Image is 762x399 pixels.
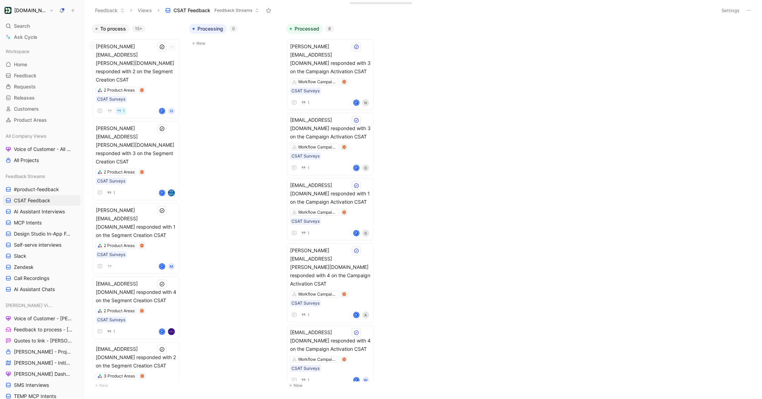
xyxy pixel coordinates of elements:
[3,262,81,272] a: Zendesk
[362,312,369,319] div: A
[168,328,175,335] img: logo
[93,121,179,200] a: [PERSON_NAME][EMAIL_ADDRESS][PERSON_NAME][DOMAIN_NAME] responded with 3 on the Segment Creation C...
[307,313,310,317] span: 1
[362,99,369,106] div: N
[286,381,378,390] button: New
[104,87,135,94] div: 2 Product Areas
[3,59,81,70] a: Home
[14,94,35,101] span: Releases
[290,328,371,353] span: [EMAIL_ADDRESS][DOMAIN_NAME] responded with 4 on the Campaign Activation CSAT
[14,33,37,41] span: Ask Cycle
[189,24,227,34] button: Processing
[3,131,81,165] div: All Company ViewsVoice of Customer - All AreasAll Projects
[6,302,53,309] span: [PERSON_NAME] Views
[283,21,381,393] div: Processed8New
[6,48,29,55] span: Workspace
[286,24,323,34] button: Processed
[5,7,11,14] img: Customer.io
[3,6,56,15] button: Customer.io[DOMAIN_NAME]
[168,108,175,114] div: H
[14,241,61,248] span: Self-serve interviews
[3,46,81,57] div: Workspace
[14,157,39,164] span: All Projects
[14,22,30,30] span: Search
[3,184,81,195] a: #product-feedback
[354,231,359,236] div: P
[105,328,117,336] button: 1
[100,25,126,32] span: To process
[104,373,135,380] div: 3 Product Areas
[3,229,81,239] a: Design Studio In-App Feedback
[96,42,176,84] span: [PERSON_NAME][EMAIL_ADDRESS][PERSON_NAME][DOMAIN_NAME] responded with 2 on the Segment Creation CSAT
[290,246,371,288] span: [PERSON_NAME][EMAIL_ADDRESS][PERSON_NAME][DOMAIN_NAME] responded with 4 on the Campaign Activatio...
[14,197,50,204] span: CSAT Feedback
[307,166,310,170] span: 1
[287,243,374,322] a: [PERSON_NAME][EMAIL_ADDRESS][PERSON_NAME][DOMAIN_NAME] responded with 4 on the Campaign Activatio...
[160,190,164,195] div: P
[14,186,59,193] span: #product-feedback
[132,25,145,32] div: 15+
[97,251,125,258] div: CSAT Surveys
[93,277,179,339] a: [EMAIL_ADDRESS][DOMAIN_NAME] responded with 4 on the Segment Creation CSAT2 Product AreasCSAT Sur...
[3,195,81,206] a: CSAT Feedback
[135,5,155,16] button: Views
[287,178,374,240] a: [EMAIL_ADDRESS][DOMAIN_NAME] responded with 1 on the Campaign Activation CSATWorkflow CampaignsCS...
[300,99,311,107] button: 1
[173,7,210,14] span: CSAT Feedback
[3,240,81,250] a: Self-serve interviews
[14,146,71,153] span: Voice of Customer - All Areas
[307,101,310,105] span: 1
[3,336,81,346] a: Quotes to link - [PERSON_NAME]
[92,5,128,16] button: Feedback
[92,24,129,34] button: To process
[97,316,125,323] div: CSAT Surveys
[291,218,320,225] div: CSAT Surveys
[14,117,47,124] span: Product Areas
[287,113,374,175] a: [EMAIL_ADDRESS][DOMAIN_NAME] responded with 3 on the Campaign Activation CSATWorkflow CampaignsCS...
[96,280,176,305] span: [EMAIL_ADDRESS][DOMAIN_NAME] responded with 4 on the Segment Creation CSAT
[14,382,49,389] span: SMS Interviews
[3,32,81,42] a: Ask Cycle
[3,347,81,357] a: [PERSON_NAME] - Projects
[295,25,319,32] span: Processed
[718,6,743,15] button: Settings
[354,313,359,317] div: P
[14,326,73,333] span: Feedback to process - [PERSON_NAME]
[3,131,81,141] div: All Company Views
[300,376,311,384] button: 1
[3,21,81,31] div: Search
[3,300,81,311] div: [PERSON_NAME] Views
[197,25,223,32] span: Processing
[97,96,125,103] div: CSAT Surveys
[3,104,81,114] a: Customers
[3,313,81,324] a: Voice of Customer - [PERSON_NAME]
[115,107,126,115] button: 1
[298,356,337,363] div: Workflow Campaigns
[3,358,81,368] a: [PERSON_NAME] - Initiatives
[14,348,71,355] span: [PERSON_NAME] - Projects
[3,171,81,181] div: Feedback Streams
[291,365,320,372] div: CSAT Surveys
[229,25,238,32] div: 0
[3,273,81,283] a: Call Recordings
[300,229,311,237] button: 1
[123,109,125,113] span: 1
[287,325,374,388] a: [EMAIL_ADDRESS][DOMAIN_NAME] responded with 4 on the Campaign Activation CSATWorkflow CampaignsCS...
[14,264,34,271] span: Zendesk
[93,203,179,274] a: [PERSON_NAME][EMAIL_ADDRESS][DOMAIN_NAME] responded with 1 on the Segment Creation CSAT2 Product ...
[3,206,81,217] a: AI Assistant Interviews
[291,87,320,94] div: CSAT Surveys
[298,209,337,216] div: Workflow Campaigns
[92,381,184,390] button: New
[89,21,186,393] div: To process15+New
[3,82,81,92] a: Requests
[3,171,81,295] div: Feedback Streams#product-feedbackCSAT FeedbackAI Assistant InterviewsMCP IntentsDesign Studio In-...
[168,189,175,196] img: logo
[354,100,359,105] div: P
[105,189,117,197] button: 1
[14,7,46,14] h1: [DOMAIN_NAME]
[189,39,281,48] button: New
[14,72,36,79] span: Feedback
[3,218,81,228] a: MCP Intents
[291,300,320,307] div: CSAT Surveys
